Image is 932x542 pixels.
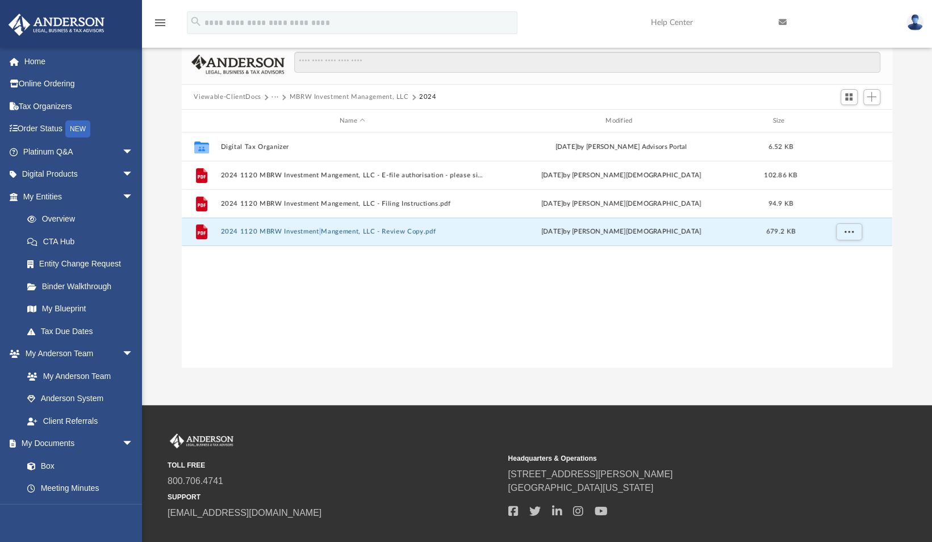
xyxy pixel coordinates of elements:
span: 679.2 KB [766,228,795,235]
div: Name [220,116,484,126]
a: Tax Organizers [8,95,151,118]
a: Home [8,50,151,73]
input: Search files and folders [294,52,880,73]
a: menu [153,22,167,30]
small: TOLL FREE [168,460,500,470]
button: More options [835,223,862,240]
div: [DATE] by [PERSON_NAME][DEMOGRAPHIC_DATA] [489,170,753,181]
a: Order StatusNEW [8,118,151,141]
button: 2024 1120 MBRW Investment Mangement, LLC - E-file authorisation - please sign.pdf [220,172,484,179]
a: Entity Change Request [16,253,151,276]
i: menu [153,16,167,30]
img: User Pic [906,14,923,31]
span: arrow_drop_down [122,185,145,209]
a: [GEOGRAPHIC_DATA][US_STATE] [508,483,653,493]
div: [DATE] by [PERSON_NAME][DEMOGRAPHIC_DATA] [489,227,753,237]
a: Tax Due Dates [16,320,151,343]
span: 94.9 KB [768,201,793,207]
a: 800.706.4741 [168,476,223,486]
a: CTA Hub [16,230,151,253]
span: arrow_drop_down [122,432,145,456]
a: Forms Library [16,499,139,522]
button: 2024 1120 MBRW Investment Mangement, LLC - Review Copy.pdf [220,228,484,236]
a: My Anderson Team [16,365,139,387]
a: [STREET_ADDRESS][PERSON_NAME] [508,469,672,479]
button: MBRW Investment Management, LLC [289,92,408,102]
div: id [186,116,215,126]
a: Meeting Minutes [16,477,145,500]
a: Binder Walkthrough [16,275,151,298]
button: ··· [271,92,279,102]
div: [DATE] by [PERSON_NAME] Advisors Portal [489,142,753,152]
div: id [808,116,888,126]
a: [EMAIL_ADDRESS][DOMAIN_NAME] [168,508,321,518]
small: SUPPORT [168,492,500,502]
span: 6.52 KB [768,144,793,150]
a: Client Referrals [16,410,145,432]
a: Digital Productsarrow_drop_down [8,163,151,186]
span: arrow_drop_down [122,140,145,164]
span: 102.86 KB [764,172,797,178]
a: Box [16,455,139,477]
a: My Anderson Teamarrow_drop_down [8,343,145,365]
span: arrow_drop_down [122,163,145,186]
a: My Documentsarrow_drop_down [8,432,145,455]
div: Modified [489,116,753,126]
button: Switch to Grid View [841,89,858,105]
button: 2024 1120 MBRW Investment Mangement, LLC - Filing Instructions.pdf [220,200,484,207]
a: Platinum Q&Aarrow_drop_down [8,140,151,163]
button: Add [863,89,880,105]
a: My Entitiesarrow_drop_down [8,185,151,208]
a: Online Ordering [8,73,151,95]
div: [DATE] by [PERSON_NAME][DEMOGRAPHIC_DATA] [489,199,753,209]
a: My Blueprint [16,298,145,320]
div: grid [182,132,893,368]
small: Headquarters & Operations [508,453,840,464]
a: Anderson System [16,387,145,410]
img: Anderson Advisors Platinum Portal [5,14,108,36]
button: Digital Tax Organizer [220,143,484,151]
button: 2024 [419,92,437,102]
div: NEW [65,120,90,137]
div: Size [758,116,803,126]
i: search [190,15,202,28]
button: Viewable-ClientDocs [194,92,261,102]
img: Anderson Advisors Platinum Portal [168,433,236,448]
a: Overview [16,208,151,231]
span: arrow_drop_down [122,343,145,366]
